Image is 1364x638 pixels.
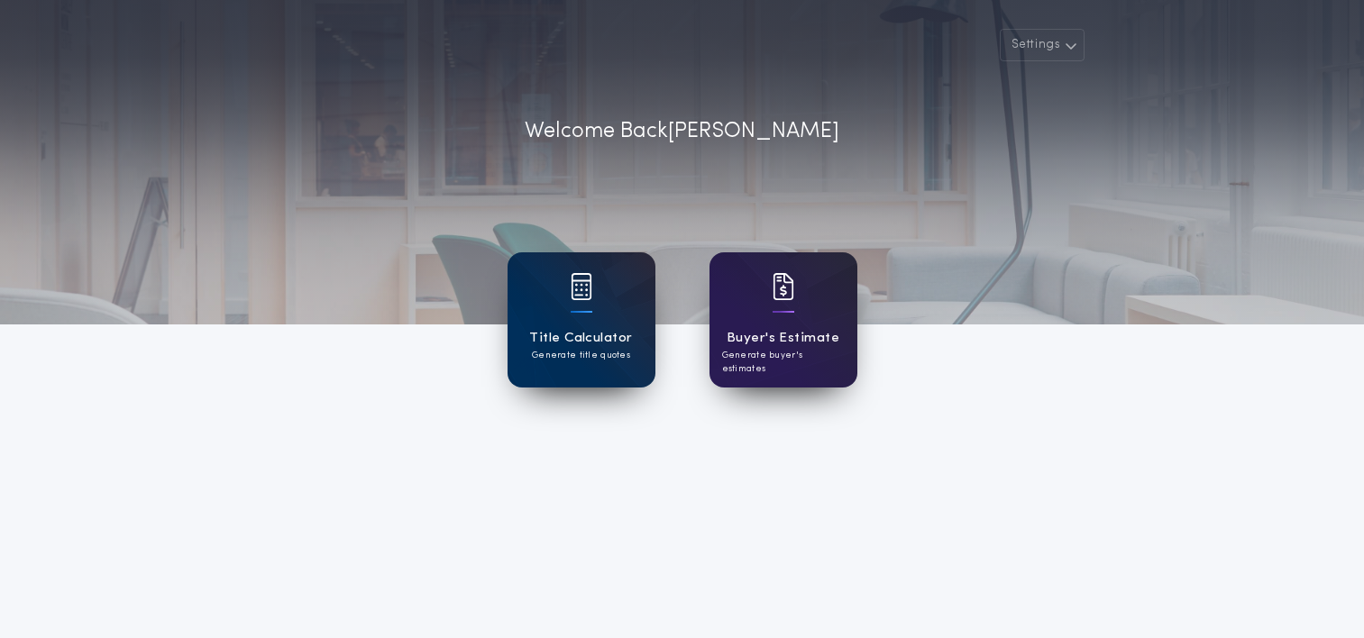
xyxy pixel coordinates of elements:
[709,252,857,387] a: card iconBuyer's EstimateGenerate buyer's estimates
[525,115,839,148] p: Welcome Back [PERSON_NAME]
[571,273,592,300] img: card icon
[722,349,845,376] p: Generate buyer's estimates
[773,273,794,300] img: card icon
[529,328,632,349] h1: Title Calculator
[508,252,655,387] a: card iconTitle CalculatorGenerate title quotes
[1000,29,1085,61] button: Settings
[727,328,839,349] h1: Buyer's Estimate
[532,349,630,362] p: Generate title quotes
